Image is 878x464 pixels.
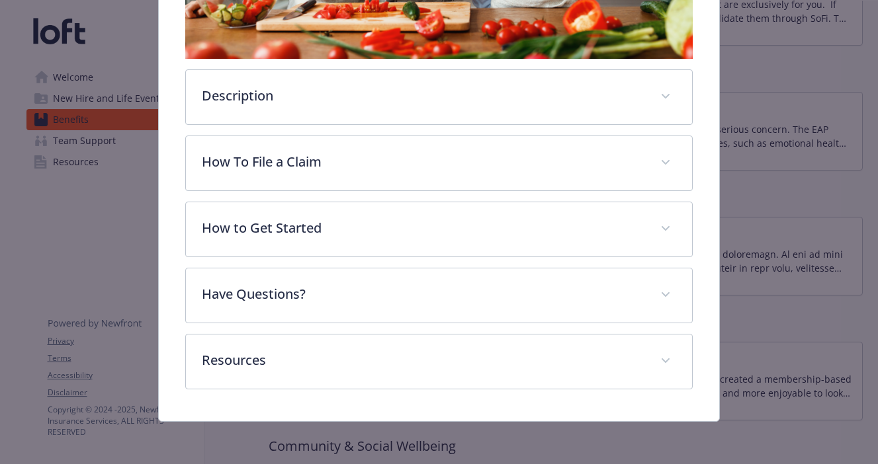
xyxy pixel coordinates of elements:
[186,70,692,124] div: Description
[186,202,692,256] div: How to Get Started
[202,86,644,106] p: Description
[202,218,644,238] p: How to Get Started
[186,334,692,389] div: Resources
[202,350,644,370] p: Resources
[202,152,644,172] p: How To File a Claim
[186,136,692,190] div: How To File a Claim
[202,284,644,304] p: Have Questions?
[186,268,692,323] div: Have Questions?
